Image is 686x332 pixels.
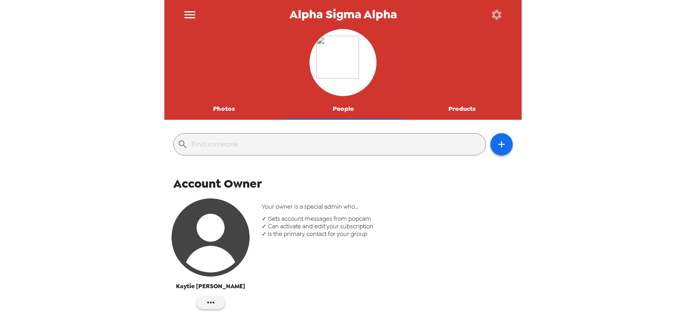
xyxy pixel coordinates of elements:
span: Account Owner [173,176,262,192]
button: People [284,98,403,120]
span: Kaytie [PERSON_NAME] [176,281,245,291]
span: Your owner is a special admin who… [262,203,513,210]
span: ✓ Gets account messages from popcam [262,215,513,223]
button: Photos [164,98,284,120]
span: ✓ Can activate and edit your subscription [262,223,513,230]
span: ✓ Is the primary contact for your group [262,230,513,238]
img: org logo [316,36,370,89]
span: Alpha Sigma Alpha [289,8,397,21]
input: Find someone [192,137,482,151]
button: Kaytie [PERSON_NAME] [171,198,250,296]
button: Products [402,98,522,120]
